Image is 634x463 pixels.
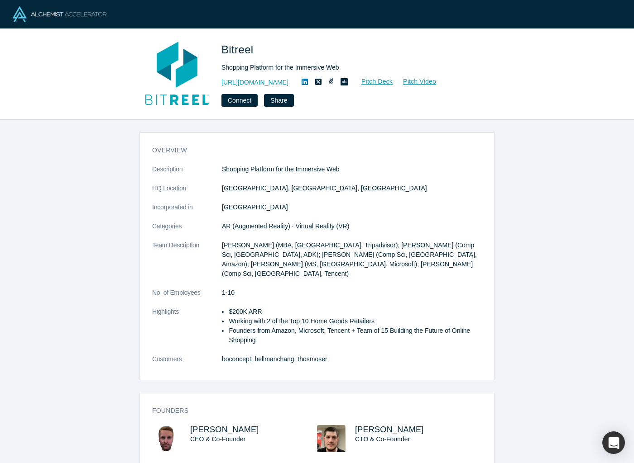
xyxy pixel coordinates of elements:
li: Working with 2 of the Top 10 Home Goods Retailers [229,317,482,326]
dt: No. of Employees [152,288,222,307]
a: Pitch Video [393,76,437,87]
a: [PERSON_NAME] [355,425,424,434]
dt: Incorporated in [152,203,222,222]
dt: Highlights [152,307,222,354]
dd: boconcept, hellmanchang, thosmoser [222,354,482,364]
img: Cosmo Kramer's Profile Image [152,425,181,452]
a: Pitch Deck [351,76,393,87]
button: Share [264,94,293,107]
span: CTO & Co-Founder [355,435,410,443]
li: $200K ARR [229,307,482,317]
dt: Categories [152,222,222,241]
dd: 1-10 [222,288,482,298]
dd: [GEOGRAPHIC_DATA], [GEOGRAPHIC_DATA], [GEOGRAPHIC_DATA] [222,184,482,193]
li: Founders from Amazon, Microsoft, Tencent + Team of 15 Building the Future of Online Shopping [229,326,482,345]
a: [PERSON_NAME] [190,425,259,434]
dt: Team Description [152,241,222,288]
div: Shopping Platform for the Immersive Web [221,63,475,72]
span: CEO & Co-Founder [190,435,245,443]
dt: Customers [152,354,222,373]
p: [PERSON_NAME] (MBA, [GEOGRAPHIC_DATA], Tripadvisor); [PERSON_NAME] (Comp Sci, [GEOGRAPHIC_DATA], ... [222,241,482,279]
span: Bitreel [221,43,257,56]
a: [URL][DOMAIN_NAME] [221,78,288,87]
span: AR (Augmented Reality) · Virtual Reality (VR) [222,222,349,230]
img: Alchemist Logo [13,6,106,22]
h3: Founders [152,406,469,416]
dt: HQ Location [152,184,222,203]
dt: Description [152,165,222,184]
h3: overview [152,146,469,155]
img: Bitreel's Logo [145,42,209,105]
p: Shopping Platform for the Immersive Web [222,165,482,174]
button: Connect [221,94,258,107]
img: Matt Thompson's Profile Image [317,425,346,452]
dd: [GEOGRAPHIC_DATA] [222,203,482,212]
